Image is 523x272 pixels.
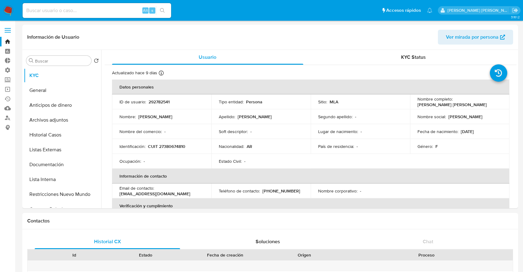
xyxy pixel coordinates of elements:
[148,144,185,149] p: CUIT 27380674810
[149,99,170,105] p: 292782541
[164,129,166,134] p: -
[244,158,245,164] p: -
[143,7,148,13] span: Alt
[247,144,252,149] p: AR
[94,58,99,65] button: Volver al orden por defecto
[461,129,474,134] p: [DATE]
[24,127,101,142] button: Historial Casos
[138,114,172,119] p: [PERSON_NAME]
[435,144,438,149] p: F
[186,252,264,258] div: Fecha de creación
[417,129,458,134] p: Fecha de nacimiento :
[417,144,433,149] p: Género :
[238,114,272,119] p: [PERSON_NAME]
[318,99,327,105] p: Sitio :
[417,114,446,119] p: Nombre social :
[448,114,482,119] p: [PERSON_NAME]
[344,252,508,258] div: Proceso
[219,188,260,194] p: Teléfono de contacto :
[112,169,509,183] th: Información de contacto
[24,68,101,83] button: KYC
[438,30,513,45] button: Ver mirada por persona
[318,188,357,194] p: Nombre corporativo :
[144,158,145,164] p: -
[219,99,244,105] p: Tipo entidad :
[35,58,89,64] input: Buscar
[318,129,358,134] p: Lugar de nacimiento :
[156,6,169,15] button: search-icon
[151,7,153,13] span: s
[112,70,157,76] p: Actualizado hace 9 días
[318,144,354,149] p: País de residencia :
[250,129,252,134] p: -
[119,191,190,196] p: [EMAIL_ADDRESS][DOMAIN_NAME]
[112,198,509,213] th: Verificación y cumplimiento
[401,54,426,61] span: KYC Status
[119,185,154,191] p: Email de contacto :
[417,96,453,102] p: Nombre completo :
[29,58,34,63] button: Buscar
[27,34,79,40] h1: Información de Usuario
[23,6,171,15] input: Buscar usuario o caso...
[423,238,433,245] span: Chat
[24,142,101,157] button: Listas Externas
[360,188,361,194] p: -
[318,114,352,119] p: Segundo apellido :
[119,144,145,149] p: Identificación :
[199,54,216,61] span: Usuario
[512,7,518,14] a: Salir
[114,252,177,258] div: Estado
[24,172,101,187] button: Lista Interna
[119,114,136,119] p: Nombre :
[427,8,432,13] a: Notificaciones
[43,252,106,258] div: Id
[355,114,356,119] p: -
[24,187,101,202] button: Restricciones Nuevo Mundo
[24,202,101,217] button: Cruces y Relaciones
[219,129,248,134] p: Soft descriptor :
[219,114,235,119] p: Apellido :
[112,80,509,94] th: Datos personales
[386,7,421,14] span: Accesos rápidos
[119,158,141,164] p: Ocupación :
[246,99,262,105] p: Persona
[357,144,358,149] p: -
[262,188,300,194] p: [PHONE_NUMBER]
[330,99,338,105] p: MLA
[446,30,499,45] span: Ver mirada por persona
[119,129,162,134] p: Nombre del comercio :
[219,144,244,149] p: Nacionalidad :
[24,83,101,98] button: General
[219,158,242,164] p: Estado Civil :
[361,129,362,134] p: -
[273,252,336,258] div: Origen
[447,7,510,13] p: marianela.tarsia@mercadolibre.com
[24,113,101,127] button: Archivos adjuntos
[24,157,101,172] button: Documentación
[256,238,280,245] span: Soluciones
[94,238,121,245] span: Historial CX
[417,102,487,107] p: [PERSON_NAME] [PERSON_NAME]
[24,98,101,113] button: Anticipos de dinero
[119,99,146,105] p: ID de usuario :
[27,218,513,224] h1: Contactos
